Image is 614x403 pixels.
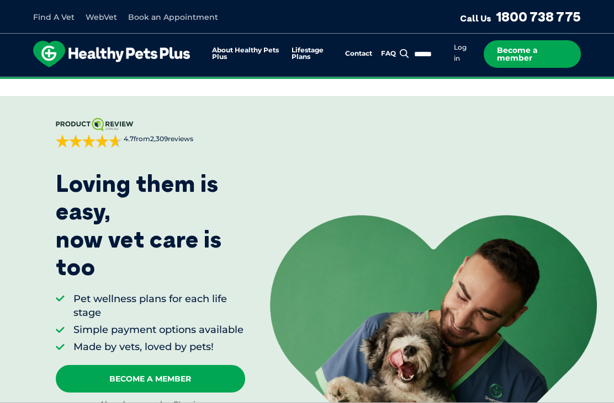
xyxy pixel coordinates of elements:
li: Made by vets, loved by pets! [73,340,245,354]
div: 4.7 out of 5 stars [56,135,122,148]
a: 4.7from2,309reviews [56,118,245,148]
strong: 4.7 [124,135,134,143]
li: Simple payment options available [73,323,245,337]
p: Loving them is easy, now vet care is too [56,170,245,281]
a: Become A Member [56,365,245,393]
li: Pet wellness plans for each life stage [73,292,245,320]
span: from [122,135,193,144]
span: 2,309 reviews [150,135,193,143]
